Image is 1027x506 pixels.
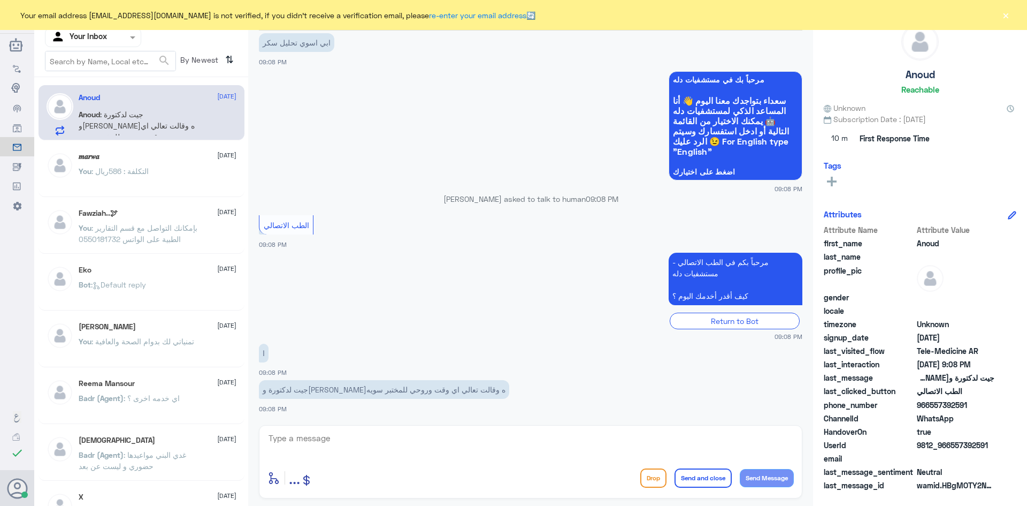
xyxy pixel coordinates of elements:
[824,114,1016,125] span: Subscription Date : [DATE]
[824,292,915,303] span: gender
[824,161,841,170] h6: Tags
[906,69,935,81] h5: Anoud
[47,152,73,179] img: defaultAdmin.png
[673,75,798,84] span: مرحباً بك في مستشفيات دله
[824,332,915,343] span: signup_date
[775,332,802,341] span: 09:08 PM
[158,54,171,67] span: search
[47,436,73,463] img: defaultAdmin.png
[264,221,309,230] span: الطب الاتصالي
[79,450,124,459] span: Badr (Agent)
[79,93,100,102] h5: Anoud
[47,209,73,236] img: defaultAdmin.png
[917,305,994,316] span: null
[824,345,915,357] span: last_visited_flow
[669,253,802,305] p: 9/10/2025, 9:08 PM
[217,491,236,501] span: [DATE]
[917,440,994,451] span: 9812_966557392591
[259,58,287,65] span: 09:08 PM
[824,238,915,249] span: first_name
[79,110,100,119] span: Anoud
[917,224,994,236] span: Attribute Value
[79,379,135,388] h5: Reema Mansour
[79,493,83,502] h5: X
[7,478,27,499] button: Avatar
[824,319,915,330] span: timezone
[673,168,798,176] span: اضغط على اختيارك
[79,152,99,161] h5: 𝒎𝒂𝒓𝒘𝒂
[47,266,73,292] img: defaultAdmin.png
[824,440,915,451] span: UserId
[45,51,175,71] input: Search by Name, Local etc…
[917,426,994,437] span: true
[176,51,221,72] span: By Newest
[79,322,136,331] h5: Mohammed ALRASHED
[124,394,180,403] span: : اي خدمه اخرى ؟
[824,251,915,262] span: last_name
[824,305,915,316] span: locale
[47,322,73,349] img: defaultAdmin.png
[670,313,800,329] div: Return to Bot
[824,480,915,491] span: last_message_id
[217,264,236,274] span: [DATE]
[91,167,149,176] span: : التكلفة : 586ريال
[824,453,915,464] span: email
[917,453,994,464] span: null
[225,51,234,69] i: ⇅
[824,129,856,148] span: 10 m
[740,469,794,487] button: Send Message
[79,167,91,176] span: You
[217,321,236,330] span: [DATE]
[917,399,994,411] span: 966557392591
[217,92,236,101] span: [DATE]
[824,209,862,219] h6: Attributes
[824,426,915,437] span: HandoverOn
[47,93,73,120] img: defaultAdmin.png
[217,434,236,444] span: [DATE]
[259,241,287,248] span: 09:08 PM
[824,372,915,383] span: last_message
[917,372,994,383] span: جيت لدكتورة وماكنت صايمه وقالت تعالي اي وقت وروحي للمختبر سويه
[91,280,146,289] span: : Default reply
[217,377,236,387] span: [DATE]
[79,394,124,403] span: Badr (Agent)
[824,399,915,411] span: phone_number
[640,469,666,488] button: Drop
[1000,10,1011,20] button: ×
[860,133,930,144] span: First Response Time
[79,110,195,141] span: : جيت لدكتورة و[PERSON_NAME]ه وقالت تعالي اي وقت وروحي للمختبر سويه
[917,319,994,330] span: Unknown
[259,369,287,376] span: 09:08 PM
[824,386,915,397] span: last_clicked_button
[824,102,865,114] span: Unknown
[158,52,171,70] button: search
[429,11,526,20] a: re-enter your email address
[91,337,194,346] span: : تمنياتي لك بدوام الصحة والعافية
[917,466,994,478] span: 0
[824,224,915,236] span: Attribute Name
[79,450,186,471] span: : غدي البني مواعيدها حضوري و ليست عن بعد
[259,380,509,399] p: 9/10/2025, 9:08 PM
[824,413,915,424] span: ChannelId
[79,223,197,244] span: : بإمكانك التواصل مع قسم التقارير الطبية على الواتس 0550181732
[259,33,334,52] p: 9/10/2025, 9:08 PM
[259,405,287,412] span: 09:08 PM
[673,95,798,156] span: سعداء بتواجدك معنا اليوم 👋 أنا المساعد الذكي لمستشفيات دله 🤖 يمكنك الاختيار من القائمة التالية أو...
[79,280,91,289] span: Bot
[824,466,915,478] span: last_message_sentiment
[79,337,91,346] span: You
[79,223,91,232] span: You
[217,150,236,160] span: [DATE]
[79,436,155,445] h5: سبحان الله
[917,345,994,357] span: Tele-Medicine AR
[917,413,994,424] span: 2
[11,447,24,459] i: check
[824,359,915,370] span: last_interaction
[47,379,73,406] img: defaultAdmin.png
[917,332,994,343] span: 2025-10-09T18:08:06.928Z
[586,194,618,203] span: 09:08 PM
[917,480,994,491] span: wamid.HBgMOTY2NTU3MzkyNTkxFQIAEhgUM0E4NEU1MUVCRDZCRUY0RUMyRTQA
[289,466,300,490] button: ...
[259,193,802,205] p: [PERSON_NAME] asked to talk to human
[824,265,915,290] span: profile_pic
